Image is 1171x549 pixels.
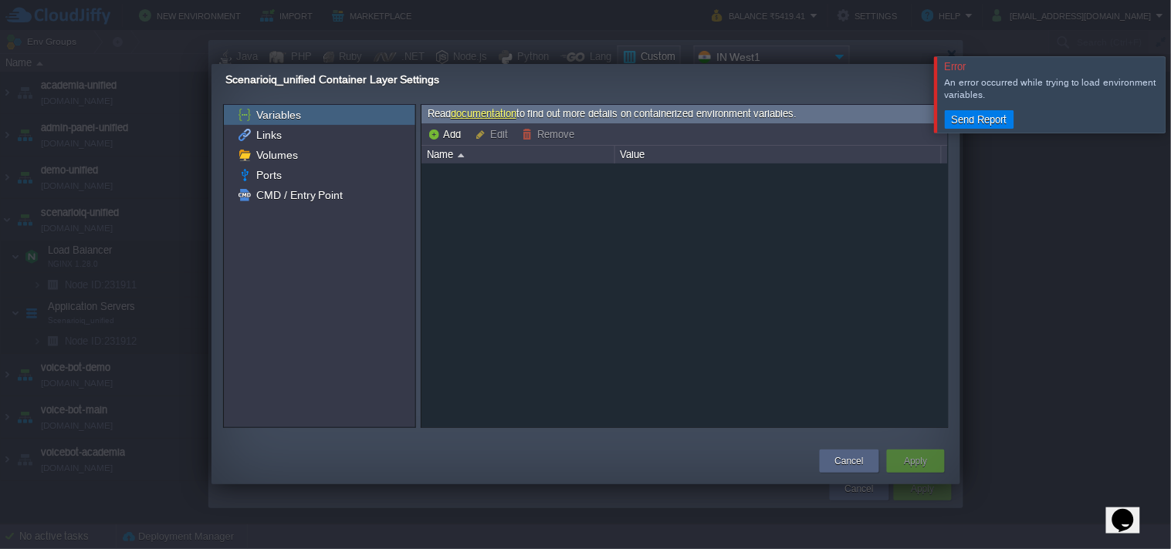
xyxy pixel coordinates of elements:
[904,453,927,469] button: Apply
[253,168,284,182] a: Ports
[522,127,579,141] button: Remove
[616,146,941,163] div: Value
[1106,487,1156,534] iframe: chat widget
[253,128,284,142] a: Links
[451,108,516,120] a: documentation
[421,105,948,124] div: Read to find out more details on containerized environment variables.
[945,61,966,72] span: Error
[835,453,864,469] button: Cancel
[945,76,1162,101] div: An error occurred while trying to load environment variables.
[253,148,300,162] a: Volumes
[428,127,465,141] button: Add
[423,146,614,163] div: Name
[475,127,513,141] button: Edit
[253,188,346,202] a: CMD / Entry Point
[253,108,303,122] a: Variables
[947,113,1012,126] button: Send Report
[225,73,440,86] span: Scenarioiq_unified Container Layer Settings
